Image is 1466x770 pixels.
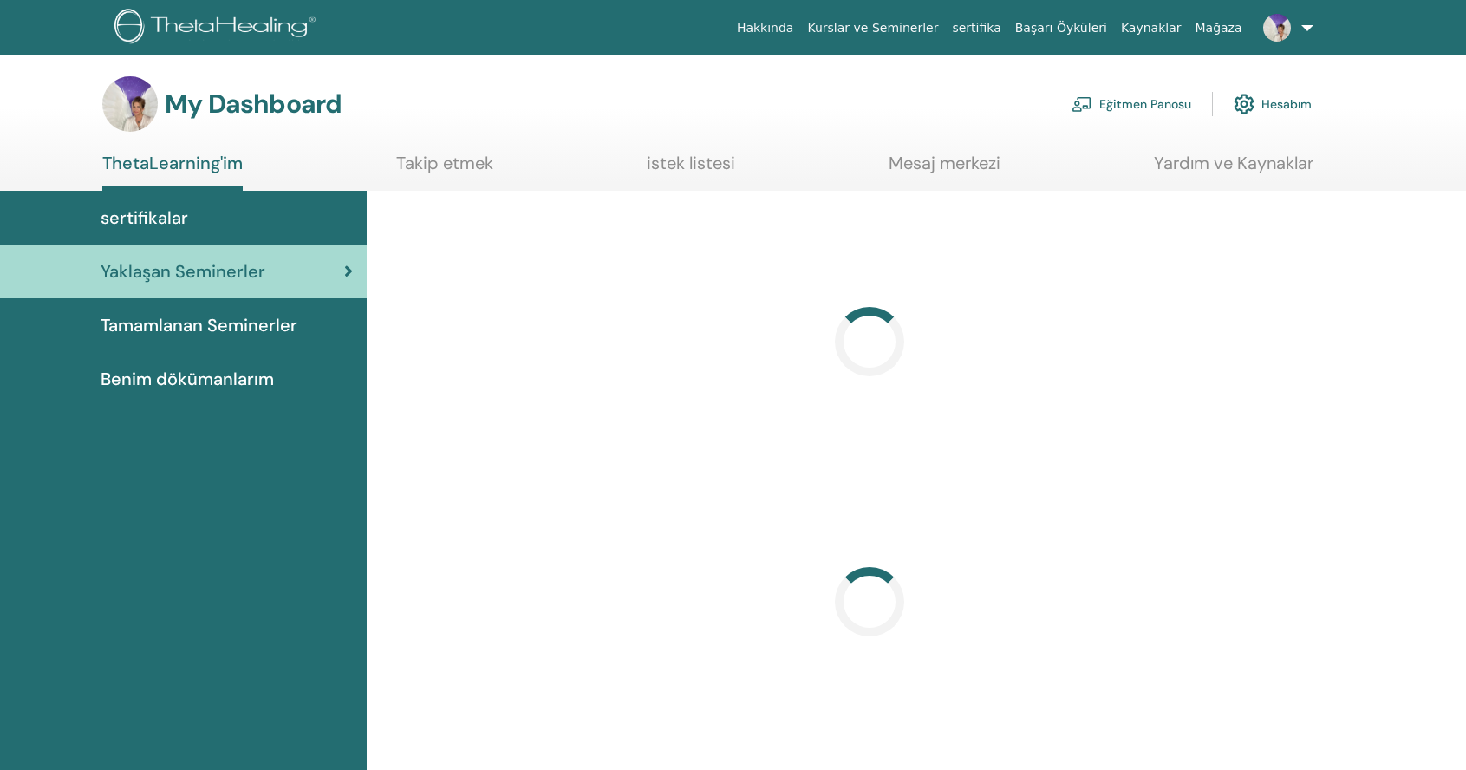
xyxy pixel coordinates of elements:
a: Başarı Öyküleri [1008,12,1114,44]
span: Tamamlanan Seminerler [101,312,297,338]
a: Eğitmen Panosu [1072,85,1191,123]
span: Benim dökümanlarım [101,366,274,392]
a: Mağaza [1188,12,1248,44]
a: Takip etmek [396,153,493,186]
a: Hesabım [1234,85,1312,123]
img: cog.svg [1234,89,1254,119]
a: Yardım ve Kaynaklar [1154,153,1313,186]
span: sertifikalar [101,205,188,231]
a: Kaynaklar [1114,12,1189,44]
img: chalkboard-teacher.svg [1072,96,1092,112]
h3: My Dashboard [165,88,342,120]
img: logo.png [114,9,322,48]
a: Kurslar ve Seminerler [800,12,945,44]
a: sertifika [945,12,1007,44]
img: default.jpg [102,76,158,132]
a: ThetaLearning'im [102,153,243,191]
a: Mesaj merkezi [889,153,1000,186]
img: default.jpg [1263,14,1291,42]
a: Hakkında [730,12,801,44]
a: istek listesi [647,153,735,186]
span: Yaklaşan Seminerler [101,258,265,284]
